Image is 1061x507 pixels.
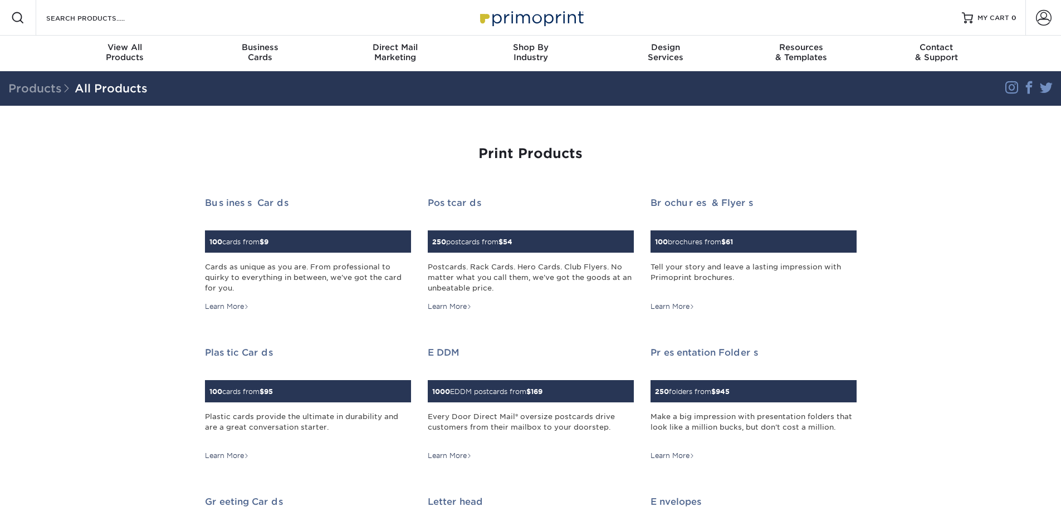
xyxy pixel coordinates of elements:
[327,42,463,62] div: Marketing
[463,42,598,52] span: Shop By
[721,238,726,246] span: $
[428,302,472,312] div: Learn More
[209,238,222,246] span: 100
[205,146,857,162] h1: Print Products
[598,42,734,62] div: Services
[264,387,273,396] span: 95
[977,13,1009,23] span: MY CART
[1011,14,1016,22] span: 0
[428,198,634,208] h2: Postcards
[716,387,730,396] span: 945
[57,42,193,52] span: View All
[432,238,512,246] small: postcards from
[869,42,1004,62] div: & Support
[192,42,327,62] div: Cards
[327,36,463,71] a: Direct MailMarketing
[428,451,472,461] div: Learn More
[734,42,869,62] div: & Templates
[205,302,249,312] div: Learn More
[75,82,148,95] a: All Products
[734,42,869,52] span: Resources
[651,198,857,208] h2: Brochures & Flyers
[428,496,634,507] h2: Letterhead
[655,387,669,396] span: 250
[205,411,411,444] div: Plastic cards provide the ultimate in durability and are a great conversation starter.
[503,238,512,246] span: 54
[428,411,634,444] div: Every Door Direct Mail® oversize postcards drive customers from their mailbox to your doorstep.
[651,411,857,444] div: Make a big impression with presentation folders that look like a million bucks, but don't cost a ...
[734,36,869,71] a: Resources& Templates
[260,387,264,396] span: $
[428,347,634,461] a: EDDM 1000EDDM postcards from$169 Every Door Direct Mail® oversize postcards drive customers from ...
[526,387,531,396] span: $
[428,262,634,294] div: Postcards. Rack Cards. Hero Cards. Club Flyers. No matter what you call them, we've got the goods...
[651,347,857,461] a: Presentation Folders 250folders from$945 Make a big impression with presentation folders that loo...
[475,6,586,29] img: Primoprint
[463,42,598,62] div: Industry
[432,387,542,396] small: EDDM postcards from
[651,347,857,358] h2: Presentation Folders
[260,238,264,246] span: $
[598,36,734,71] a: DesignServices
[205,198,411,208] h2: Business Cards
[209,387,222,396] span: 100
[655,238,733,246] small: brochures from
[869,42,1004,52] span: Contact
[45,11,154,24] input: SEARCH PRODUCTS.....
[192,42,327,52] span: Business
[655,238,668,246] span: 100
[651,302,695,312] div: Learn More
[869,36,1004,71] a: Contact& Support
[209,238,268,246] small: cards from
[428,347,634,358] h2: EDDM
[711,387,716,396] span: $
[598,42,734,52] span: Design
[264,238,268,246] span: 9
[205,262,411,294] div: Cards as unique as you are. From professional to quirky to everything in between, we've got the c...
[531,387,542,396] span: 169
[651,262,857,294] div: Tell your story and leave a lasting impression with Primoprint brochures.
[428,198,634,312] a: Postcards 250postcards from$54 Postcards. Rack Cards. Hero Cards. Club Flyers. No matter what you...
[651,451,695,461] div: Learn More
[205,451,249,461] div: Learn More
[327,42,463,52] span: Direct Mail
[463,36,598,71] a: Shop ByIndustry
[432,387,450,396] span: 1000
[651,496,857,507] h2: Envelopes
[651,198,857,312] a: Brochures & Flyers 100brochures from$61 Tell your story and leave a lasting impression with Primo...
[205,347,411,461] a: Plastic Cards 100cards from$95 Plastic cards provide the ultimate in durability and are a great c...
[209,387,273,396] small: cards from
[205,198,411,312] a: Business Cards 100cards from$9 Cards as unique as you are. From professional to quirky to everyth...
[498,238,503,246] span: $
[8,82,75,95] span: Products
[205,496,411,507] h2: Greeting Cards
[726,238,733,246] span: 61
[57,42,193,62] div: Products
[655,387,730,396] small: folders from
[205,347,411,358] h2: Plastic Cards
[432,238,446,246] span: 250
[57,36,193,71] a: View AllProducts
[192,36,327,71] a: BusinessCards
